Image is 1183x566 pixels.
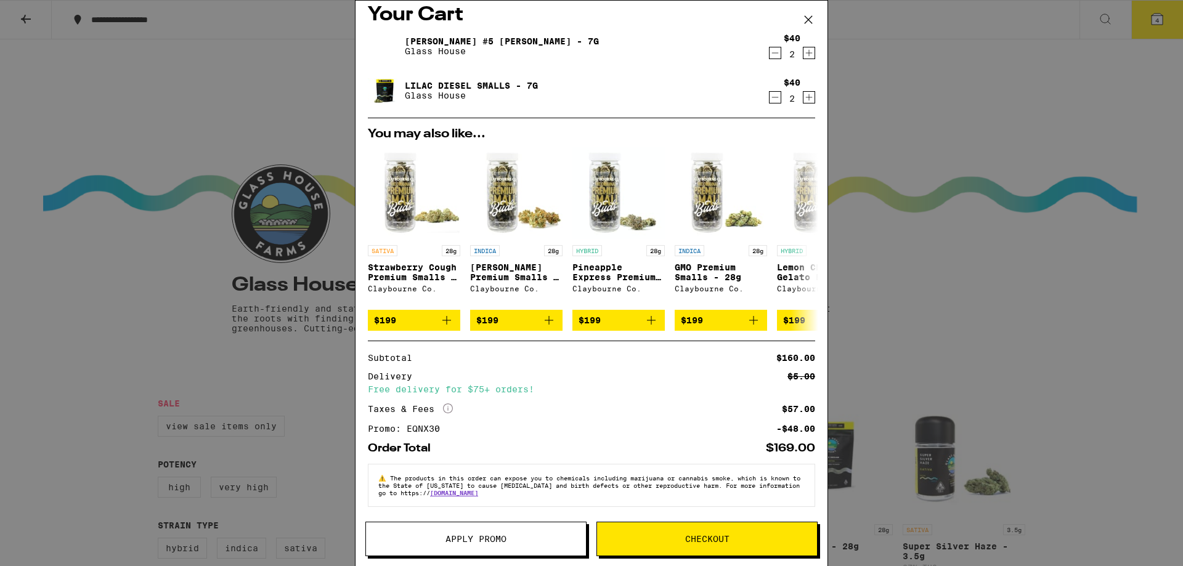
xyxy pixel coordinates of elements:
[470,310,563,331] button: Add to bag
[769,47,781,59] button: Decrement
[777,262,869,282] p: Lemon Cherry Gelato Premium Smalls - 28g
[782,405,815,413] div: $57.00
[368,1,815,29] h2: Your Cart
[368,147,460,310] a: Open page for Strawberry Cough Premium Smalls - 28g from Claybourne Co.
[7,9,89,18] span: Hi. Need any help?
[776,424,815,433] div: -$48.00
[405,91,538,100] p: Glass House
[784,78,800,87] div: $40
[675,147,767,310] a: Open page for GMO Premium Smalls - 28g from Claybourne Co.
[378,474,800,496] span: The products in this order can expose you to chemicals including marijuana or cannabis smoke, whi...
[430,489,478,496] a: [DOMAIN_NAME]
[769,91,781,103] button: Decrement
[405,36,599,46] a: [PERSON_NAME] #5 [PERSON_NAME] - 7g
[777,310,869,331] button: Add to bag
[777,147,869,239] img: Claybourne Co. - Lemon Cherry Gelato Premium Smalls - 28g
[572,285,665,293] div: Claybourne Co.
[675,285,767,293] div: Claybourne Co.
[368,354,421,362] div: Subtotal
[646,245,665,256] p: 28g
[777,245,807,256] p: HYBRID
[365,522,587,556] button: Apply Promo
[596,522,818,556] button: Checkout
[368,403,453,414] div: Taxes & Fees
[368,262,460,282] p: Strawberry Cough Premium Smalls - 28g
[405,46,599,56] p: Glass House
[572,147,665,239] img: Claybourne Co. - Pineapple Express Premium Smalls - 28g
[368,443,439,454] div: Order Total
[374,315,396,325] span: $199
[368,372,421,381] div: Delivery
[544,245,563,256] p: 28g
[681,315,703,325] span: $199
[368,29,402,63] img: Donny Burger #5 Smalls - 7g
[572,262,665,282] p: Pineapple Express Premium Smalls - 28g
[368,285,460,293] div: Claybourne Co.
[445,535,506,543] span: Apply Promo
[368,385,815,394] div: Free delivery for $75+ orders!
[368,310,460,331] button: Add to bag
[470,262,563,282] p: [PERSON_NAME] Premium Smalls - 28g
[675,147,767,239] img: Claybourne Co. - GMO Premium Smalls - 28g
[787,372,815,381] div: $5.00
[368,128,815,140] h2: You may also like...
[368,147,460,239] img: Claybourne Co. - Strawberry Cough Premium Smalls - 28g
[777,147,869,310] a: Open page for Lemon Cherry Gelato Premium Smalls - 28g from Claybourne Co.
[470,245,500,256] p: INDICA
[572,147,665,310] a: Open page for Pineapple Express Premium Smalls - 28g from Claybourne Co.
[470,147,563,310] a: Open page for King Louis Premium Smalls - 28g from Claybourne Co.
[766,443,815,454] div: $169.00
[675,245,704,256] p: INDICA
[442,245,460,256] p: 28g
[749,245,767,256] p: 28g
[572,245,602,256] p: HYBRID
[368,424,449,433] div: Promo: EQNX30
[405,81,538,91] a: Lilac Diesel Smalls - 7g
[783,315,805,325] span: $199
[579,315,601,325] span: $199
[378,474,390,482] span: ⚠️
[368,73,402,108] img: Lilac Diesel Smalls - 7g
[675,262,767,282] p: GMO Premium Smalls - 28g
[784,94,800,103] div: 2
[777,285,869,293] div: Claybourne Co.
[476,315,498,325] span: $199
[803,47,815,59] button: Increment
[803,91,815,103] button: Increment
[776,354,815,362] div: $160.00
[685,535,730,543] span: Checkout
[675,310,767,331] button: Add to bag
[784,33,800,43] div: $40
[470,285,563,293] div: Claybourne Co.
[572,310,665,331] button: Add to bag
[784,49,800,59] div: 2
[470,147,563,239] img: Claybourne Co. - King Louis Premium Smalls - 28g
